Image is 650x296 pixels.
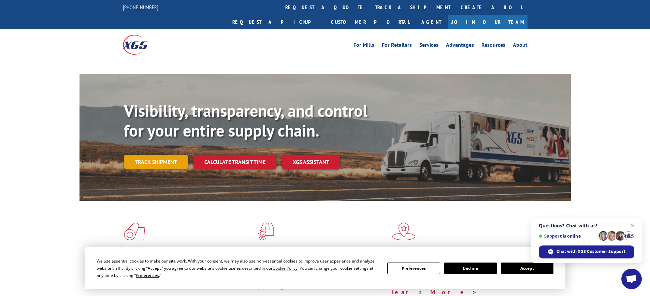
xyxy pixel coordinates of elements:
img: xgs-icon-total-supply-chain-intelligence-red [124,223,145,240]
a: [PHONE_NUMBER] [123,4,158,11]
a: Advantages [446,42,474,50]
span: Close chat [629,222,637,230]
span: Chat with XGS Customer Support [557,249,625,255]
a: Request a pickup [227,15,326,29]
div: Open chat [621,269,642,289]
a: Agent [415,15,448,29]
a: Resources [481,42,505,50]
a: Calculate transit time [193,155,276,169]
button: Preferences [387,263,440,274]
a: Track shipment [124,155,188,169]
a: About [513,42,528,50]
button: Accept [501,263,553,274]
a: Learn More > [392,288,477,296]
span: Preferences [136,272,159,278]
button: Decline [444,263,497,274]
a: For Retailers [382,42,412,50]
h1: Flooring Logistics Solutions [124,246,253,266]
a: Services [419,42,438,50]
a: Customer Portal [326,15,415,29]
span: Cookie Policy [273,265,298,271]
b: Visibility, transparency, and control for your entire supply chain. [124,100,367,141]
img: xgs-icon-flagship-distribution-model-red [392,223,416,240]
div: Cookie Consent Prompt [85,247,565,289]
a: For Mills [353,42,374,50]
img: xgs-icon-focused-on-flooring-red [258,223,274,240]
span: Questions? Chat with us! [539,223,634,228]
a: Join Our Team [448,15,528,29]
span: Support is online [539,234,596,239]
div: We use essential cookies to make our site work. With your consent, we may also use non-essential ... [97,257,379,279]
a: XGS ASSISTANT [282,155,340,169]
h1: Flagship Distribution Model [392,246,521,266]
div: Chat with XGS Customer Support [539,245,634,258]
h1: Specialized Freight Experts [258,246,387,266]
span: As an industry carrier of choice, XGS has brought innovation and dedication to flooring logistics... [124,266,252,290]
